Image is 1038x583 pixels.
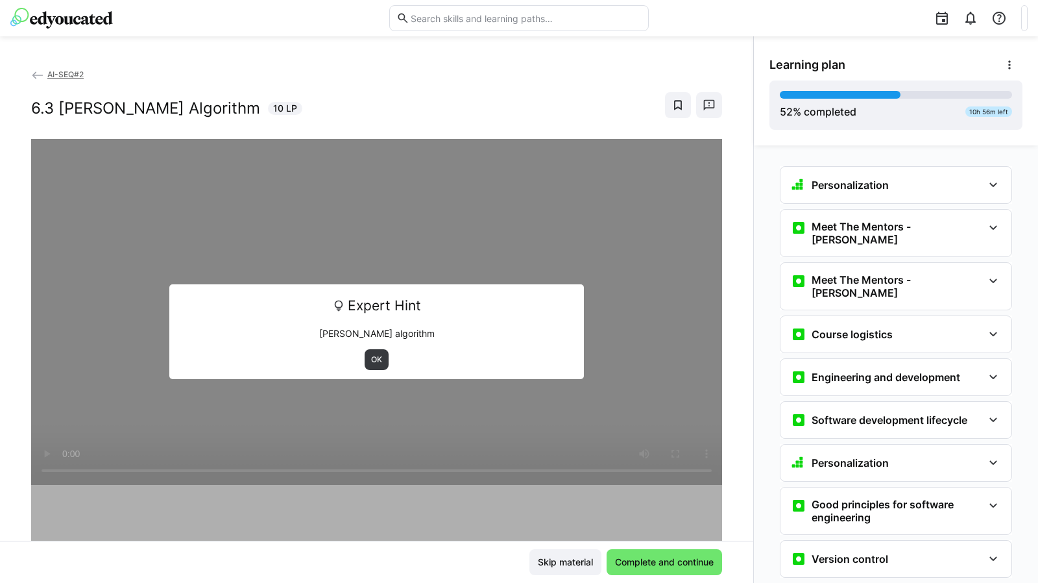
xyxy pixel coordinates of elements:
[812,498,983,524] h3: Good principles for software engineering
[812,456,889,469] h3: Personalization
[812,220,983,246] h3: Meet The Mentors - [PERSON_NAME]
[31,69,84,79] a: AI-SEQ#2
[613,556,716,569] span: Complete and continue
[769,58,845,72] span: Learning plan
[812,552,888,565] h3: Version control
[365,349,389,370] button: OK
[31,99,260,118] h2: 6.3 [PERSON_NAME] Algorithm
[47,69,84,79] span: AI-SEQ#2
[178,327,575,340] p: [PERSON_NAME] algorithm
[812,179,889,192] h3: Personalization
[348,293,421,318] span: Expert Hint
[812,328,893,341] h3: Course logistics
[273,102,297,115] span: 10 LP
[529,549,601,575] button: Skip material
[812,414,967,427] h3: Software development lifecycle
[607,549,722,575] button: Complete and continue
[812,371,960,384] h3: Engineering and development
[780,105,793,118] span: 52
[536,556,595,569] span: Skip material
[965,106,1012,117] div: 10h 56m left
[780,104,856,119] div: % completed
[409,12,642,24] input: Search skills and learning paths…
[812,273,983,299] h3: Meet The Mentors - [PERSON_NAME]
[370,354,383,365] span: OK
